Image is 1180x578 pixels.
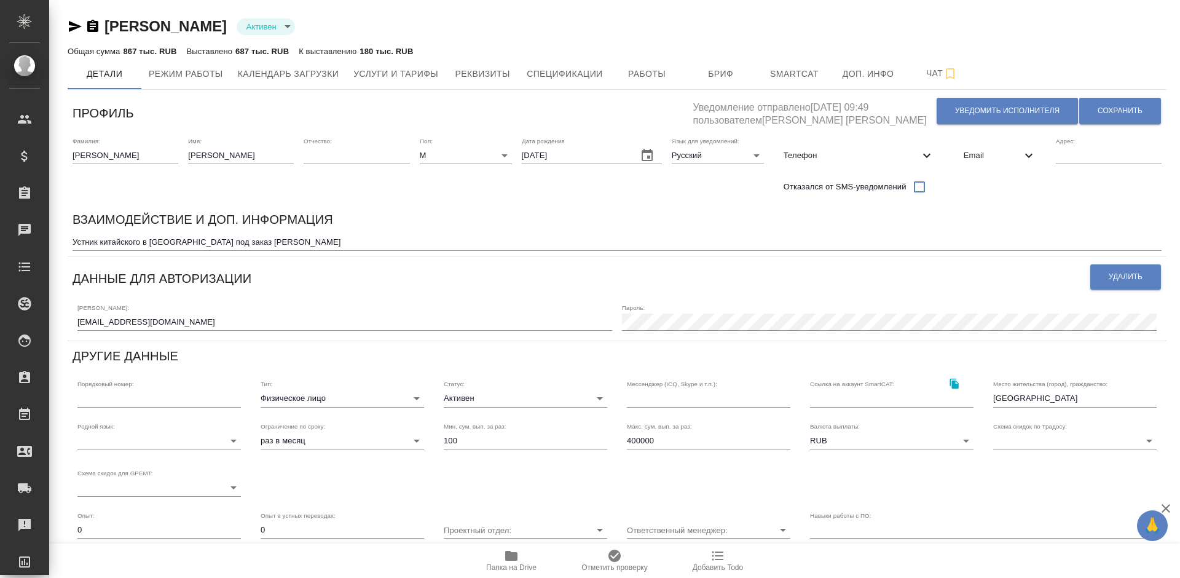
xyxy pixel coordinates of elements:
[810,432,974,449] div: RUB
[353,66,438,82] span: Услуги и тарифы
[942,371,967,396] button: Скопировать ссылку
[453,66,512,82] span: Реквизиты
[937,98,1078,124] button: Уведомить исполнителя
[527,66,602,82] span: Спецификации
[993,423,1067,429] label: Схема скидок по Традосу:
[73,269,251,288] h6: Данные для авторизации
[68,19,82,34] button: Скопировать ссылку для ЯМессенджера
[77,304,129,311] label: [PERSON_NAME]:
[261,432,424,449] div: раз в месяц
[943,66,958,81] svg: Подписаться
[672,138,739,144] label: Язык для уведомлений:
[73,346,178,366] h6: Другие данные
[964,149,1021,162] span: Email
[77,381,133,387] label: Порядковый номер:
[73,103,134,123] h6: Профиль
[261,512,336,518] label: Опыт в устных переводах:
[774,142,944,169] div: Телефон
[123,47,176,56] p: 867 тыс. RUB
[955,106,1060,116] span: Уведомить исполнителя
[77,470,153,477] label: Схема скидок для GPEMT:
[261,381,272,387] label: Тип:
[810,423,860,429] label: Валюта выплаты:
[261,423,325,429] label: Ограничение по сроку:
[691,66,750,82] span: Бриф
[666,544,769,578] button: Добавить Todo
[1090,264,1161,290] button: Удалить
[261,390,424,407] div: Физическое лицо
[1109,272,1143,282] span: Удалить
[85,19,100,34] button: Скопировать ссылку
[104,18,227,34] a: [PERSON_NAME]
[304,138,332,144] label: Отчество:
[460,544,563,578] button: Папка на Drive
[444,381,465,387] label: Статус:
[420,147,512,164] div: М
[1098,106,1143,116] span: Сохранить
[187,47,236,56] p: Выставлено
[444,423,506,429] label: Мин. сум. вып. за раз:
[444,390,607,407] div: Активен
[243,22,280,32] button: Активен
[672,147,764,164] div: Русский
[360,47,413,56] p: 180 тыс. RUB
[77,423,115,429] label: Родной язык:
[75,66,134,82] span: Детали
[954,142,1046,169] div: Email
[237,18,295,35] div: Активен
[73,237,1162,247] textarea: Устник китайского в [GEOGRAPHIC_DATA] под заказ [PERSON_NAME]
[73,210,333,229] h6: Взаимодействие и доп. информация
[1056,138,1075,144] label: Адрес:
[810,381,894,387] label: Ссылка на аккаунт SmartCAT:
[591,521,608,539] button: Open
[581,563,647,572] span: Отметить проверку
[235,47,289,56] p: 687 тыс. RUB
[420,138,433,144] label: Пол:
[784,149,919,162] span: Телефон
[73,138,100,144] label: Фамилия:
[188,138,202,144] label: Имя:
[627,423,692,429] label: Макс. сум. вып. за раз:
[693,563,743,572] span: Добавить Todo
[1079,98,1161,124] button: Сохранить
[299,47,360,56] p: К выставлению
[622,304,645,311] label: Пароль:
[765,66,824,82] span: Smartcat
[486,563,537,572] span: Папка на Drive
[784,181,907,193] span: Отказался от SMS-уведомлений
[913,66,972,81] span: Чат
[563,544,666,578] button: Отметить проверку
[1137,510,1168,541] button: 🙏
[693,95,935,127] h5: Уведомление отправлено [DATE] 09:49 пользователем [PERSON_NAME] [PERSON_NAME]
[839,66,898,82] span: Доп. инфо
[77,512,95,518] label: Опыт:
[149,66,223,82] span: Режим работы
[627,381,717,387] label: Мессенджер (ICQ, Skype и т.п.):
[522,138,565,144] label: Дата рождения
[1142,513,1163,539] span: 🙏
[774,521,792,539] button: Open
[68,47,123,56] p: Общая сумма
[618,66,677,82] span: Работы
[810,512,871,518] label: Навыки работы с ПО:
[993,381,1107,387] label: Место жительства (город), гражданство:
[238,66,339,82] span: Календарь загрузки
